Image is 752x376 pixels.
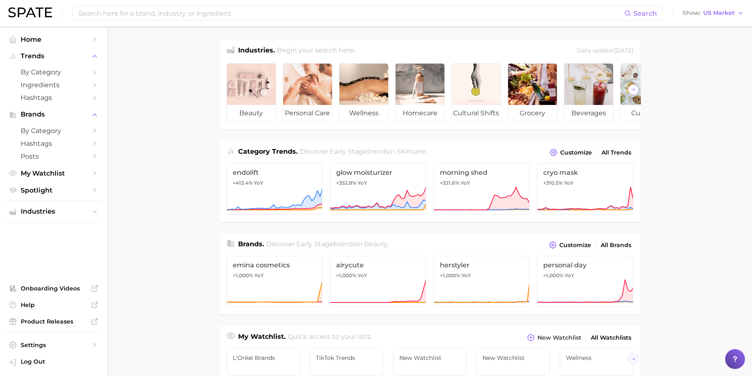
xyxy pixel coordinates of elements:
h1: Industries. [238,45,275,57]
span: >1,000% [543,272,563,278]
span: All Watchlists [591,334,631,341]
span: Industries [21,208,87,215]
span: by Category [21,68,87,76]
span: New Watchlist [537,334,581,341]
button: Scroll Right [628,354,639,364]
a: Wellness [560,348,633,376]
span: YoY [565,272,574,279]
span: Discover Early Stage trends in . [300,148,427,155]
span: YoY [461,272,471,279]
span: Posts [21,152,87,160]
span: >1,000% [336,272,356,278]
span: cryo mask [543,169,627,176]
span: Discover Early Stage brands in . [266,240,389,248]
span: YoY [254,272,264,279]
button: Industries [7,205,101,218]
span: Search [633,10,657,17]
span: All Trends [602,149,631,156]
span: YoY [358,180,367,186]
span: Hashtags [21,140,87,148]
span: Customize [559,242,591,249]
a: culinary [620,63,670,122]
span: glow moisturizer [336,169,420,176]
span: endolift [233,169,317,176]
a: All Brands [599,240,633,251]
a: grocery [508,63,557,122]
span: New Watchlist [482,355,544,361]
a: personal day>1,000% YoY [537,256,633,307]
span: Category Trends . [238,148,298,155]
span: Home [21,36,87,43]
a: Product Releases [7,315,101,328]
span: Brands [21,111,87,118]
span: >1,000% [233,272,253,278]
span: YoY [254,180,263,186]
a: personal care [283,63,332,122]
button: New Watchlist [525,332,583,343]
a: by Category [7,124,101,137]
a: Hashtags [7,91,101,104]
span: beauty [227,105,276,121]
span: +413.4% [233,180,253,186]
span: +310.5% [543,180,563,186]
span: homecare [396,105,444,121]
span: YoY [564,180,573,186]
span: by Category [21,127,87,135]
span: Product Releases [21,318,87,325]
a: All Trends [599,147,633,158]
a: beverages [564,63,614,122]
button: Scroll Right [628,84,639,95]
a: New Watchlist [393,348,467,376]
span: New Watchlist [399,355,461,361]
span: emina cosmetics [233,261,317,269]
span: grocery [508,105,557,121]
span: herstyler [440,261,524,269]
span: Spotlight [21,186,87,194]
a: Settings [7,339,101,351]
h2: Quick access to your lists. [288,332,372,343]
a: wellness [339,63,389,122]
a: emina cosmetics>1,000% YoY [227,256,323,307]
span: L'Oréal Brands [233,355,294,361]
div: Data update: [DATE] [577,45,633,57]
span: YoY [358,272,367,279]
span: Show [683,11,701,15]
span: beverages [564,105,613,121]
span: personal care [283,105,332,121]
span: Hashtags [21,94,87,102]
span: US Market [703,11,735,15]
span: My Watchlist [21,169,87,177]
h1: My Watchlist. [238,332,286,343]
a: cultural shifts [451,63,501,122]
span: culinary [621,105,669,121]
a: All Watchlists [589,332,633,343]
span: Onboarding Videos [21,285,87,292]
span: beauty [364,240,387,248]
span: airycute [336,261,420,269]
a: Ingredients [7,79,101,91]
a: Log out. Currently logged in with e-mail jenny.zeng@spate.nyc. [7,355,101,369]
button: Brands [7,108,101,121]
span: cultural shifts [452,105,501,121]
span: morning shed [440,169,524,176]
span: Brands . [238,240,264,248]
button: Customize [548,147,594,158]
a: herstyler>1,000% YoY [434,256,530,307]
a: beauty [227,63,276,122]
button: Customize [547,239,593,251]
img: SPATE [8,7,52,17]
a: glow moisturizer+352.8% YoY [330,163,426,214]
span: Help [21,301,87,309]
a: New Watchlist [476,348,550,376]
a: Home [7,33,101,46]
span: Trends [21,52,87,60]
span: Wellness [566,355,627,361]
a: Posts [7,150,101,163]
a: TikTok Trends [310,348,383,376]
a: Onboarding Videos [7,282,101,295]
a: airycute>1,000% YoY [330,256,426,307]
span: +352.8% [336,180,356,186]
a: cryo mask+310.5% YoY [537,163,633,214]
span: All Brands [601,242,631,249]
span: +321.6% [440,180,459,186]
